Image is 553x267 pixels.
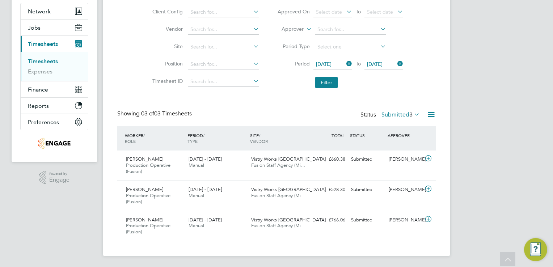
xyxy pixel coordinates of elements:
[189,186,222,192] span: [DATE] - [DATE]
[311,153,348,165] div: £660.38
[271,26,304,33] label: Approver
[189,217,222,223] span: [DATE] - [DATE]
[143,132,145,138] span: /
[21,52,88,81] div: Timesheets
[315,42,386,52] input: Select one
[141,110,154,117] span: 03 of
[348,129,386,142] div: STATUS
[21,81,88,97] button: Finance
[248,129,311,148] div: SITE
[409,111,413,118] span: 3
[250,138,268,144] span: VENDOR
[367,61,383,67] span: [DATE]
[277,8,310,15] label: Approved On
[21,3,88,19] button: Network
[28,119,59,126] span: Preferences
[186,129,248,148] div: PERIOD
[348,153,386,165] div: Submitted
[251,223,305,229] span: Fusion Staff Agency (Mi…
[49,171,69,177] span: Powered by
[28,58,58,65] a: Timesheets
[188,59,259,69] input: Search for...
[354,7,363,16] span: To
[126,156,163,162] span: [PERSON_NAME]
[28,41,58,47] span: Timesheets
[348,184,386,196] div: Submitted
[277,60,310,67] label: Period
[316,61,332,67] span: [DATE]
[386,129,423,142] div: APPROVER
[367,9,393,15] span: Select date
[188,42,259,52] input: Search for...
[125,138,136,144] span: ROLE
[251,156,326,162] span: Vistry Works [GEOGRAPHIC_DATA]
[251,192,305,199] span: Fusion Staff Agency (Mi…
[189,156,222,162] span: [DATE] - [DATE]
[117,110,193,118] div: Showing
[360,110,421,120] div: Status
[189,223,204,229] span: Manual
[188,25,259,35] input: Search for...
[126,186,163,192] span: [PERSON_NAME]
[141,110,192,117] span: 03 Timesheets
[150,60,183,67] label: Position
[187,138,198,144] span: TYPE
[38,137,71,149] img: fusionstaff-logo-retina.png
[28,102,49,109] span: Reports
[150,8,183,15] label: Client Config
[126,223,170,235] span: Production Operative (Fusion)
[189,192,204,199] span: Manual
[311,184,348,196] div: £528.30
[315,77,338,88] button: Filter
[354,59,363,68] span: To
[386,153,423,165] div: [PERSON_NAME]
[21,114,88,130] button: Preferences
[126,217,163,223] span: [PERSON_NAME]
[21,20,88,35] button: Jobs
[189,162,204,168] span: Manual
[28,8,51,15] span: Network
[386,184,423,196] div: [PERSON_NAME]
[381,111,420,118] label: Submitted
[20,137,88,149] a: Go to home page
[386,214,423,226] div: [PERSON_NAME]
[311,214,348,226] div: £766.06
[28,24,41,31] span: Jobs
[277,43,310,50] label: Period Type
[126,162,170,174] span: Production Operative (Fusion)
[524,238,547,261] button: Engage Resource Center
[123,129,186,148] div: WORKER
[251,186,326,192] span: Vistry Works [GEOGRAPHIC_DATA]
[259,132,260,138] span: /
[49,177,69,183] span: Engage
[332,132,345,138] span: TOTAL
[203,132,204,138] span: /
[28,86,48,93] span: Finance
[251,162,305,168] span: Fusion Staff Agency (Mi…
[315,25,386,35] input: Search for...
[126,192,170,205] span: Production Operative (Fusion)
[251,217,326,223] span: Vistry Works [GEOGRAPHIC_DATA]
[316,9,342,15] span: Select date
[21,36,88,52] button: Timesheets
[188,77,259,87] input: Search for...
[150,26,183,32] label: Vendor
[21,98,88,114] button: Reports
[348,214,386,226] div: Submitted
[188,7,259,17] input: Search for...
[39,171,70,185] a: Powered byEngage
[28,68,52,75] a: Expenses
[150,43,183,50] label: Site
[150,78,183,84] label: Timesheet ID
